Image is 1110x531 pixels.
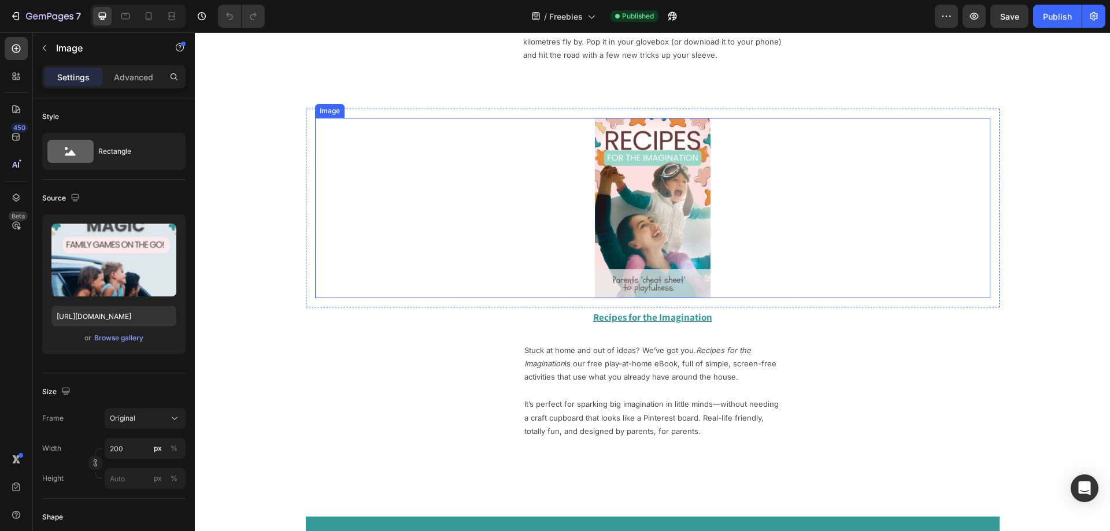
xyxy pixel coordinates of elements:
[151,441,165,455] button: %
[151,471,165,485] button: %
[195,32,1110,531] iframe: Design area
[56,41,154,55] p: Image
[167,441,181,455] button: px
[94,333,143,343] div: Browse gallery
[330,313,556,336] i: Recipes for the Imagination
[76,9,81,23] p: 7
[398,279,517,291] a: Recipes for the Imagination
[114,71,153,83] p: Advanced
[42,191,82,206] div: Source
[400,86,516,266] img: gempages_470157062467224798-b492c9f7-2a10-48ca-bd33-b3920d562a40.png
[622,11,654,21] span: Published
[1033,5,1082,28] button: Publish
[57,71,90,83] p: Settings
[51,224,176,296] img: preview-image
[105,468,186,489] input: px%
[98,138,169,165] div: Rectangle
[42,413,64,424] label: Frame
[990,5,1028,28] button: Save
[544,10,547,23] span: /
[154,473,162,484] div: px
[11,123,28,132] div: 450
[123,73,147,84] div: Image
[84,331,91,345] span: or
[94,332,144,344] button: Browse gallery
[42,384,73,400] div: Size
[51,306,176,326] input: https://example.com/image.jpg
[42,443,61,454] label: Width
[9,211,28,221] div: Beta
[105,438,186,459] input: px%
[42,512,63,522] div: Shape
[218,5,265,28] div: Undo/Redo
[171,473,177,484] div: %
[1071,474,1098,502] div: Open Intercom Messenger
[42,112,59,122] div: Style
[42,473,64,484] label: Height
[154,443,162,454] div: px
[167,471,181,485] button: px
[171,443,177,454] div: %
[105,408,186,429] button: Original
[1000,12,1019,21] span: Save
[549,10,583,23] span: Freebies
[5,5,86,28] button: 7
[330,311,586,352] p: Stuck at home and out of ideas? We’ve got you. is our free play-at-home eBook, full of simple, sc...
[110,413,135,424] span: Original
[330,365,586,406] p: It’s perfect for sparking big imagination in little minds—without needing a craft cupboard that l...
[1043,10,1072,23] div: Publish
